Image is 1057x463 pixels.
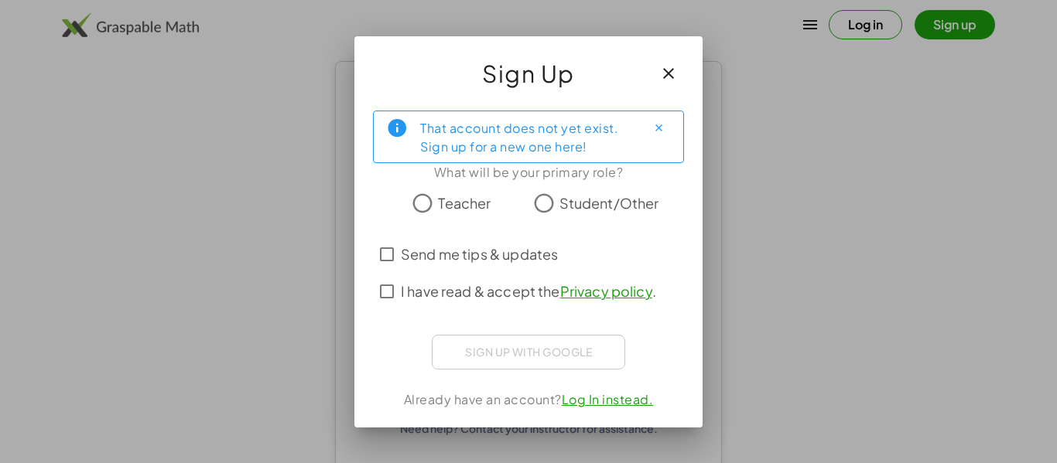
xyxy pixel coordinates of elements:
div: That account does not yet exist. Sign up for a new one here! [420,117,634,156]
a: Log In instead. [562,391,654,407]
button: Close [646,116,671,141]
a: Privacy policy [560,282,652,300]
span: Student/Other [559,192,659,213]
span: Teacher [438,192,491,213]
div: What will be your primary role? [373,163,684,182]
span: Send me tips & updates [401,243,558,264]
span: Sign Up [482,55,575,92]
span: I have read & accept the . [401,281,656,301]
div: Already have an account? [373,390,684,409]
